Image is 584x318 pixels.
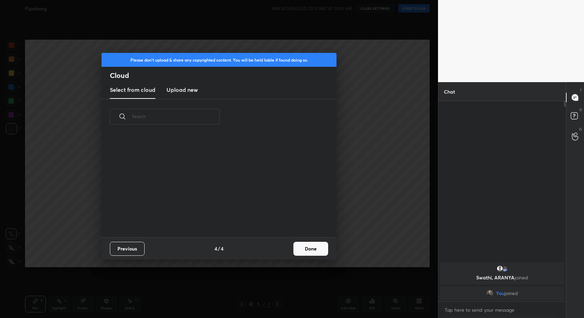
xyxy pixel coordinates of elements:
p: G [579,127,582,132]
button: Done [293,242,328,256]
h3: Upload new [167,86,198,94]
div: Please don't upload & share any copyrighted content. You will be held liable if found doing so. [102,53,336,67]
input: Search [132,102,220,131]
span: You [496,291,504,296]
button: Previous [110,242,145,256]
img: 8a7ccf06135c469fa8f7bcdf48b07b1b.png [501,265,508,272]
h3: Select from cloud [110,86,155,94]
div: grid [102,133,328,237]
img: 086d531fdf62469bb17804dbf8b3681a.jpg [486,290,493,297]
h2: Cloud [110,71,336,80]
img: default.png [496,265,503,272]
h4: 4 [221,245,224,252]
div: grid [438,261,566,302]
span: joined [504,291,518,296]
p: Swathi, ARANYA [444,275,560,280]
p: D [579,107,582,112]
p: T [580,88,582,93]
span: joined [514,274,528,281]
p: Chat [438,82,461,101]
h4: / [218,245,220,252]
h4: 4 [214,245,217,252]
